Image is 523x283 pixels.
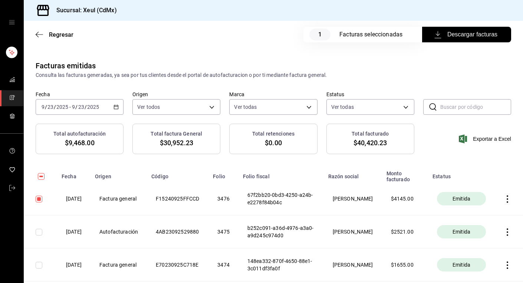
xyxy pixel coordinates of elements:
th: $ 4145.00 [382,182,428,215]
h3: Sucursal: Xeul (CdMx) [50,6,117,15]
th: [PERSON_NAME] [324,248,382,282]
th: $ 2521.00 [382,215,428,248]
button: Regresar [36,31,73,38]
th: [PERSON_NAME] [324,215,382,248]
span: Ver todas [234,103,257,111]
span: - [69,104,71,110]
th: Autofacturación [91,215,147,248]
span: $0.00 [265,138,282,148]
span: 1 [309,29,330,40]
th: Origen [91,166,147,182]
th: Folio fiscal [239,166,324,182]
span: $9,468.00 [65,138,95,148]
button: Descargar facturas [422,27,511,42]
input: ---- [56,104,69,110]
input: -- [41,104,45,110]
input: -- [78,104,85,110]
th: 67f2bb20-0bd3-4250-a24b-e2278f84b04c [239,182,324,215]
span: $30,952.23 [160,138,193,148]
th: Monto facturado [382,166,428,182]
h3: Total facturado [352,130,389,138]
th: Fecha [57,166,91,182]
th: Estatus [428,166,495,182]
button: open drawer [9,19,15,25]
h3: Total factura General [151,130,202,138]
span: / [45,104,47,110]
h3: Total autofacturación [53,130,106,138]
input: -- [47,104,54,110]
span: Emitida [450,261,473,269]
span: $40,420.23 [353,138,387,148]
label: Marca [229,92,317,97]
th: 3474 [208,248,239,282]
div: Facturas emitidas [36,60,96,71]
span: Descargar facturas [436,30,497,39]
h3: Total retenciones [252,130,295,138]
span: Emitida [450,195,473,202]
th: Folio [208,166,239,182]
input: Buscar por código [440,100,511,114]
div: Facturas seleccionadas [339,30,407,39]
span: / [54,104,56,110]
label: Origen [132,92,220,97]
th: 4AB23092529880 [147,215,208,248]
th: 148ea332-870f-4650-88e1-3c011df3fa0f [239,248,324,282]
th: [DATE] [57,182,91,215]
span: Emitida [450,228,473,235]
th: [PERSON_NAME] [324,182,382,215]
th: Factura general [91,182,147,215]
input: -- [72,104,75,110]
span: / [75,104,78,110]
label: Estatus [326,92,414,97]
span: / [85,104,87,110]
th: Razón social [324,166,382,182]
th: E70230925C718E [147,248,208,282]
button: Exportar a Excel [460,134,511,143]
div: Consulta las facturas generadas, ya sea por tus clientes desde el portal de autofacturacion o por... [36,71,511,79]
th: Factura general [91,248,147,282]
th: Código [147,166,208,182]
th: $ 1655.00 [382,248,428,282]
th: F15240925FFCCD [147,182,208,215]
th: 3475 [208,215,239,248]
th: [DATE] [57,248,91,282]
label: Fecha [36,92,124,97]
span: Regresar [49,31,73,38]
span: Ver todos [137,103,160,111]
th: [DATE] [57,215,91,248]
input: ---- [87,104,99,110]
span: Ver todas [331,103,354,111]
th: b252c091-a36d-4976-a3a0-a9d245c974d0 [239,215,324,248]
th: 3476 [208,182,239,215]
